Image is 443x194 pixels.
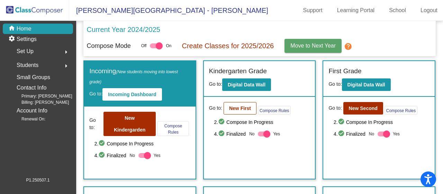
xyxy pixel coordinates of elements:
button: Digital Data Wall [342,78,391,91]
span: 2. Compose In Progress [94,140,190,148]
p: Settings [17,35,37,43]
mat-icon: settings [8,35,17,43]
button: Compose Rules [258,106,291,115]
p: Compose Mode [87,41,131,51]
mat-icon: check_circle [98,140,107,148]
span: No [369,131,374,137]
a: Logout [415,5,443,16]
span: Renewal On: [10,116,45,122]
button: New Second [343,102,383,115]
button: New First [224,102,256,115]
p: Create Classes for 2025/2026 [182,41,274,51]
p: Contact Info [17,83,46,93]
span: Yes [393,130,400,138]
span: 4. Finalized [214,130,246,138]
span: Billing: [PERSON_NAME] [10,99,69,106]
button: Compose Rules [385,106,417,115]
span: 2. Compose In Progress [214,118,310,126]
span: 4. Finalized [94,151,126,160]
button: New Kindergarden [103,112,156,136]
span: Set Up [17,47,34,56]
span: Students [17,60,38,70]
label: Kindergarten Grade [209,66,267,76]
span: No [130,152,135,159]
mat-icon: check_circle [218,130,226,138]
span: Go to: [89,117,102,131]
button: Compose Rules [157,121,189,136]
b: New Kindergarden [114,115,145,133]
mat-icon: check_circle [218,118,226,126]
span: Go to: [328,104,342,112]
button: Digital Data Wall [222,78,271,91]
span: Go to: [89,91,102,96]
span: No [249,131,254,137]
span: Yes [154,151,161,160]
a: Support [298,5,328,16]
label: First Grade [328,66,361,76]
mat-icon: check_circle [98,151,107,160]
label: Incoming [89,66,190,86]
p: Current Year 2024/2025 [87,24,160,35]
b: Digital Data Wall [228,82,265,87]
mat-icon: home [8,25,17,33]
p: Account Info [17,106,47,116]
span: [PERSON_NAME][GEOGRAPHIC_DATA] - [PERSON_NAME] [69,5,268,16]
span: Off [141,43,147,49]
span: (New students moving into lowest grade) [89,69,178,84]
span: 4. Finalized [334,130,365,138]
span: Go to: [328,81,342,87]
b: New First [229,106,251,111]
a: Learning Portal [332,5,380,16]
b: Digital Data Wall [347,82,385,87]
span: 2. Compose In Progress [334,118,430,126]
p: Home [17,25,31,33]
span: Move to Next Year [290,43,336,49]
mat-icon: check_circle [338,118,346,126]
mat-icon: arrow_right [62,48,70,56]
p: Small Groups [17,73,50,82]
button: Move to Next Year [284,39,342,53]
mat-icon: arrow_right [62,62,70,70]
span: Go to: [209,81,222,87]
span: Primary: [PERSON_NAME] [10,93,72,99]
span: Yes [273,130,280,138]
mat-icon: help [344,42,353,51]
b: New Second [349,106,378,111]
b: Incoming Dashboard [108,92,156,97]
mat-icon: check_circle [338,130,346,138]
span: On [166,43,172,49]
span: Go to: [209,104,222,112]
a: School [383,5,412,16]
button: Incoming Dashboard [102,88,162,101]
